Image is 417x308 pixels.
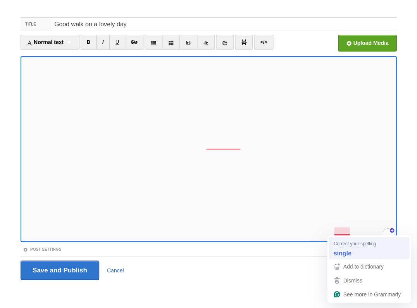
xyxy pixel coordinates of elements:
[27,39,64,45] span: Normal text
[107,267,124,273] a: Cancel
[23,247,61,251] a: Post Settings
[131,39,138,45] del: Str
[241,39,246,45] img: pagebreak-icon.png
[81,35,96,50] a: B
[21,18,52,31] label: Title
[109,35,125,50] a: U
[254,35,273,50] a: </>
[125,35,144,50] a: Str
[96,35,110,50] a: I
[21,260,99,280] input: Save and Publish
